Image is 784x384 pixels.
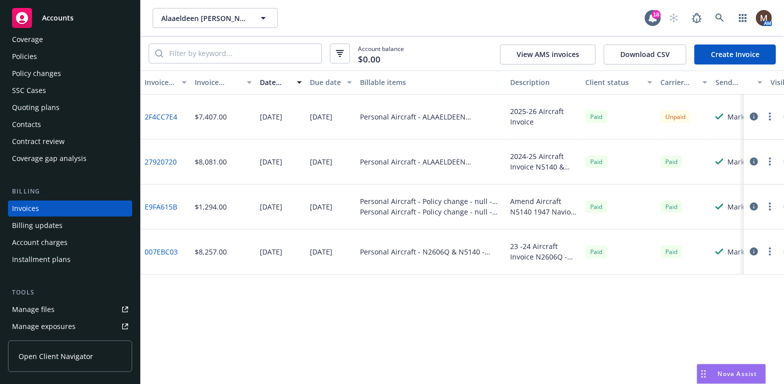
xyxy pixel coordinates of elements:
div: Client status [585,77,641,87]
a: Installment plans [8,251,132,267]
span: Accounts [42,14,74,22]
button: Alaaeldeen [PERSON_NAME] [153,8,278,28]
div: Quoting plans [12,99,60,115]
a: Billing updates [8,217,132,233]
div: 18 [652,10,661,19]
a: Create Invoice [694,44,776,64]
button: Download CSV [604,44,686,64]
span: Nova Assist [718,369,757,378]
svg: Search [155,49,163,57]
button: Invoice amount [191,70,256,94]
a: Contacts [8,116,132,132]
button: View AMS invoices [500,44,596,64]
button: Billable items [356,70,506,94]
div: Contacts [12,116,41,132]
div: Contract review [12,133,65,149]
span: Alaaeldeen [PERSON_NAME] [161,13,248,23]
div: Date issued [260,77,291,87]
div: Carrier status [660,77,696,87]
div: Marked as sent [727,246,762,257]
a: 2F4CC7E4 [145,111,177,122]
a: Search [710,8,730,28]
div: Personal Aircraft - N2606Q & N5140 - 1000296705-03 [360,246,502,257]
div: Manage exposures [12,318,76,334]
div: [DATE] [260,246,282,257]
div: Coverage gap analysis [12,150,87,166]
div: Marked as sent [727,156,762,167]
input: Filter by keyword... [163,44,321,63]
div: Billing [8,186,132,196]
a: Contract review [8,133,132,149]
a: Policy changes [8,65,132,81]
span: $0.00 [358,53,380,66]
button: Description [506,70,581,94]
button: Date issued [256,70,306,94]
button: Send result [711,70,766,94]
button: Invoice ID [141,70,191,94]
a: Accounts [8,4,132,32]
div: Personal Aircraft - ALAAELDEEN [PERSON_NAME] VON BAYREUTH - 1000296705-04 [360,156,502,167]
a: Switch app [733,8,753,28]
img: photo [756,10,772,26]
span: Account balance [358,44,404,62]
div: Paid [585,155,607,168]
div: Manage files [12,301,55,317]
button: Carrier status [656,70,711,94]
div: Personal Aircraft - Policy change - null - 1000296705-02 [360,206,502,217]
div: Paid [660,200,682,213]
div: 2024-25 Aircraft Invoice N5140 & N2606Q [510,151,577,172]
div: Paid [585,200,607,213]
div: Paid [585,110,607,123]
div: Billable items [360,77,502,87]
div: Policy changes [12,65,61,81]
a: Start snowing [664,8,684,28]
a: Manage files [8,301,132,317]
a: 27920720 [145,156,177,167]
div: Personal Aircraft - ALAAELDEEN [PERSON_NAME] VON BAYREUTH - 1000296705-05 [360,111,502,122]
div: Marked as sent [727,201,762,212]
div: Paid [660,245,682,258]
div: Policies [12,48,37,64]
button: Due date [306,70,356,94]
div: $8,081.00 [195,156,227,167]
div: Invoices [12,200,39,216]
div: Due date [310,77,341,87]
a: Policies [8,48,132,64]
a: 007EBC03 [145,246,178,257]
span: Open Client Navigator [19,351,93,361]
div: [DATE] [310,156,332,167]
div: $7,407.00 [195,111,227,122]
div: 2025-26 Aircraft Invoice [510,106,577,127]
a: E9FA615B [145,201,177,212]
div: Installment plans [12,251,71,267]
div: [DATE] [310,246,332,257]
div: Drag to move [697,364,710,383]
div: 23 -24 Aircraft Invoice N2606Q - Ground-Not-In Motion = $2,373 N5140 - Full Flight = $5,884 [510,241,577,262]
div: Invoice ID [145,77,176,87]
a: Quoting plans [8,99,132,115]
div: Coverage [12,31,43,47]
div: $1,294.00 [195,201,227,212]
button: Client status [581,70,656,94]
div: Paid [660,155,682,168]
div: SSC Cases [12,82,46,98]
div: Paid [585,245,607,258]
a: Manage exposures [8,318,132,334]
a: Account charges [8,234,132,250]
div: Send result [715,77,751,87]
div: Account charges [12,234,68,250]
a: Coverage [8,31,132,47]
div: Description [510,77,577,87]
div: Tools [8,287,132,297]
div: [DATE] [310,111,332,122]
div: Invoice amount [195,77,241,87]
div: Amend Aircraft N5140 1947 Navion Navion and Liability Coverage Limit [510,196,577,217]
div: Marked as sent [727,111,762,122]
